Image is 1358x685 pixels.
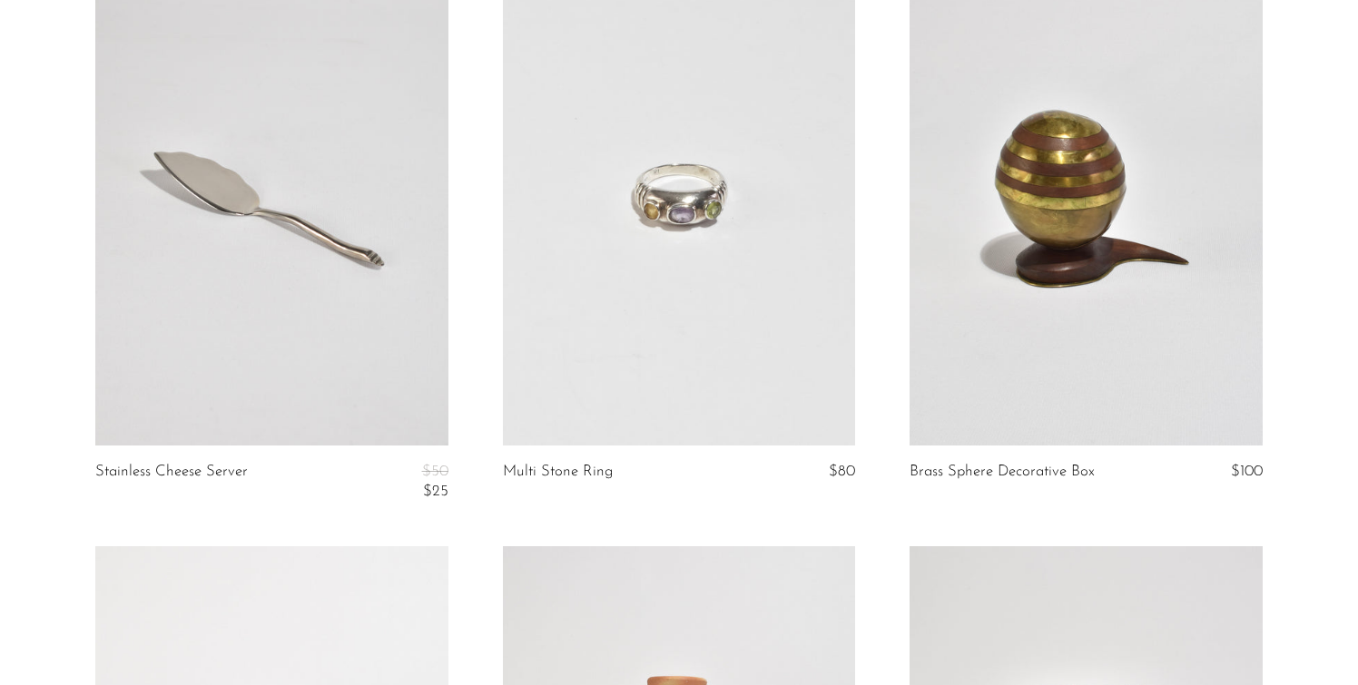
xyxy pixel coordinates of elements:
[503,464,613,480] a: Multi Stone Ring
[423,484,448,499] span: $25
[910,464,1095,480] a: Brass Sphere Decorative Box
[95,464,248,501] a: Stainless Cheese Server
[1231,464,1263,479] span: $100
[829,464,855,479] span: $80
[422,464,448,479] span: $50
